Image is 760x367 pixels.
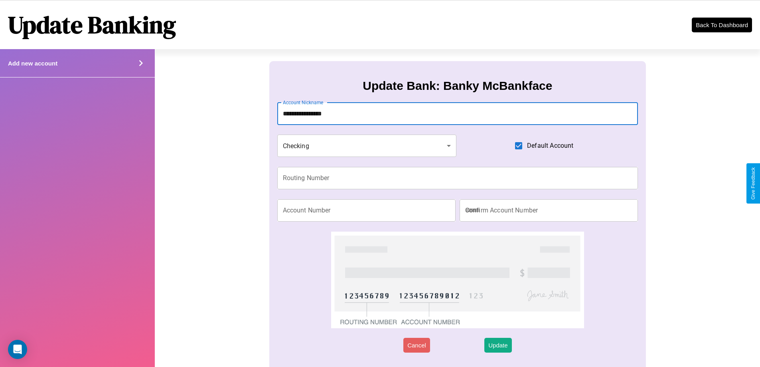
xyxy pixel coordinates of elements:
img: check [331,232,584,328]
h3: Update Bank: Banky McBankface [363,79,552,93]
h4: Add new account [8,60,57,67]
button: Update [484,338,511,353]
div: Give Feedback [750,167,756,200]
button: Back To Dashboard [692,18,752,32]
h1: Update Banking [8,8,176,41]
button: Cancel [403,338,430,353]
div: Open Intercom Messenger [8,340,27,359]
div: Checking [277,135,457,157]
label: Account Nickname [283,99,324,106]
span: Default Account [527,141,573,151]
